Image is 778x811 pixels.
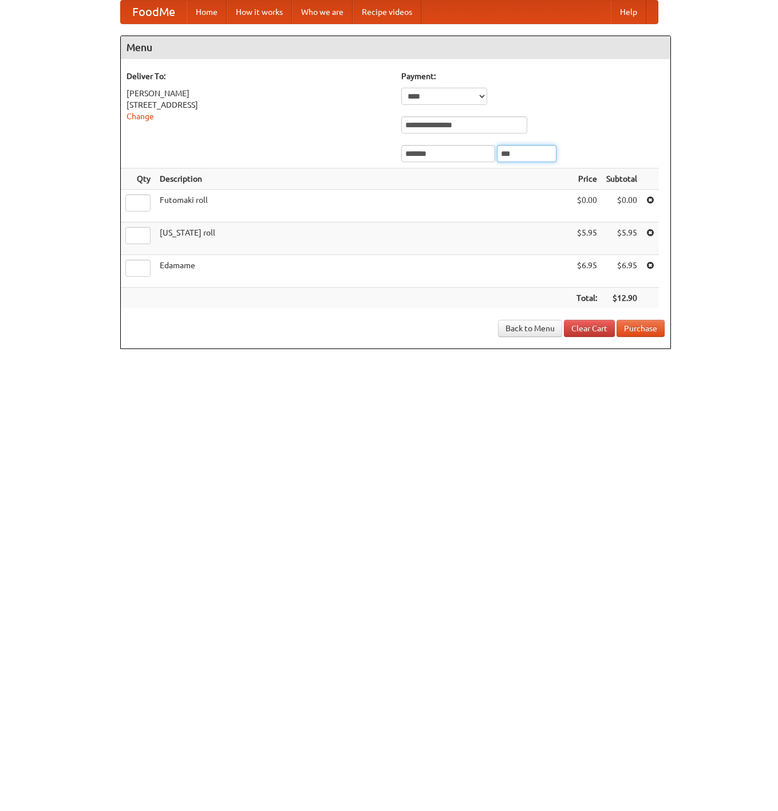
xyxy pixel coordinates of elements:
td: Futomaki roll [155,190,572,222]
th: Total: [572,288,602,309]
td: $0.00 [572,190,602,222]
h5: Payment: [401,70,665,82]
a: Clear Cart [564,320,615,337]
a: Who we are [292,1,353,23]
div: [PERSON_NAME] [127,88,390,99]
td: $5.95 [602,222,642,255]
a: FoodMe [121,1,187,23]
td: $0.00 [602,190,642,222]
a: How it works [227,1,292,23]
h4: Menu [121,36,670,59]
th: Price [572,169,602,190]
a: Help [611,1,646,23]
td: $5.95 [572,222,602,255]
h5: Deliver To: [127,70,390,82]
div: [STREET_ADDRESS] [127,99,390,111]
td: $6.95 [572,255,602,288]
a: Home [187,1,227,23]
th: Description [155,169,572,190]
th: Subtotal [602,169,642,190]
a: Back to Menu [498,320,562,337]
a: Change [127,112,154,121]
th: $12.90 [602,288,642,309]
td: $6.95 [602,255,642,288]
th: Qty [121,169,155,190]
td: [US_STATE] roll [155,222,572,255]
button: Purchase [617,320,665,337]
td: Edamame [155,255,572,288]
a: Recipe videos [353,1,421,23]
